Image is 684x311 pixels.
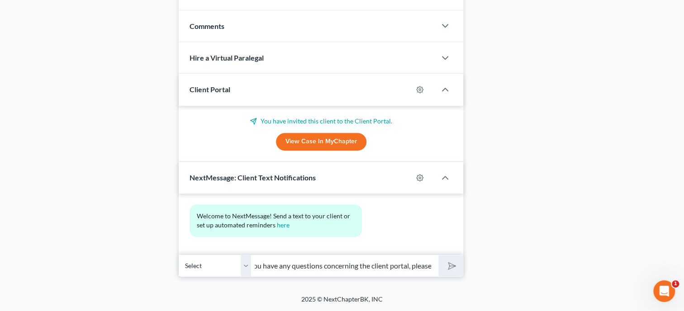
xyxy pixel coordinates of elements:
a: here [277,221,290,229]
p: You have invited this client to the Client Portal. [190,117,452,126]
iframe: Intercom live chat [653,280,675,302]
span: NextMessage: Client Text Notifications [190,173,316,182]
input: Say something... [251,254,438,277]
span: 1 [672,280,679,287]
a: View Case in MyChapter [276,133,366,151]
span: Welcome to NextMessage! Send a text to your client or set up automated reminders [197,212,351,229]
span: Comments [190,22,224,30]
div: 2025 © NextChapterBK, INC [84,295,600,311]
span: Hire a Virtual Paralegal [190,53,264,62]
span: Client Portal [190,85,230,94]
